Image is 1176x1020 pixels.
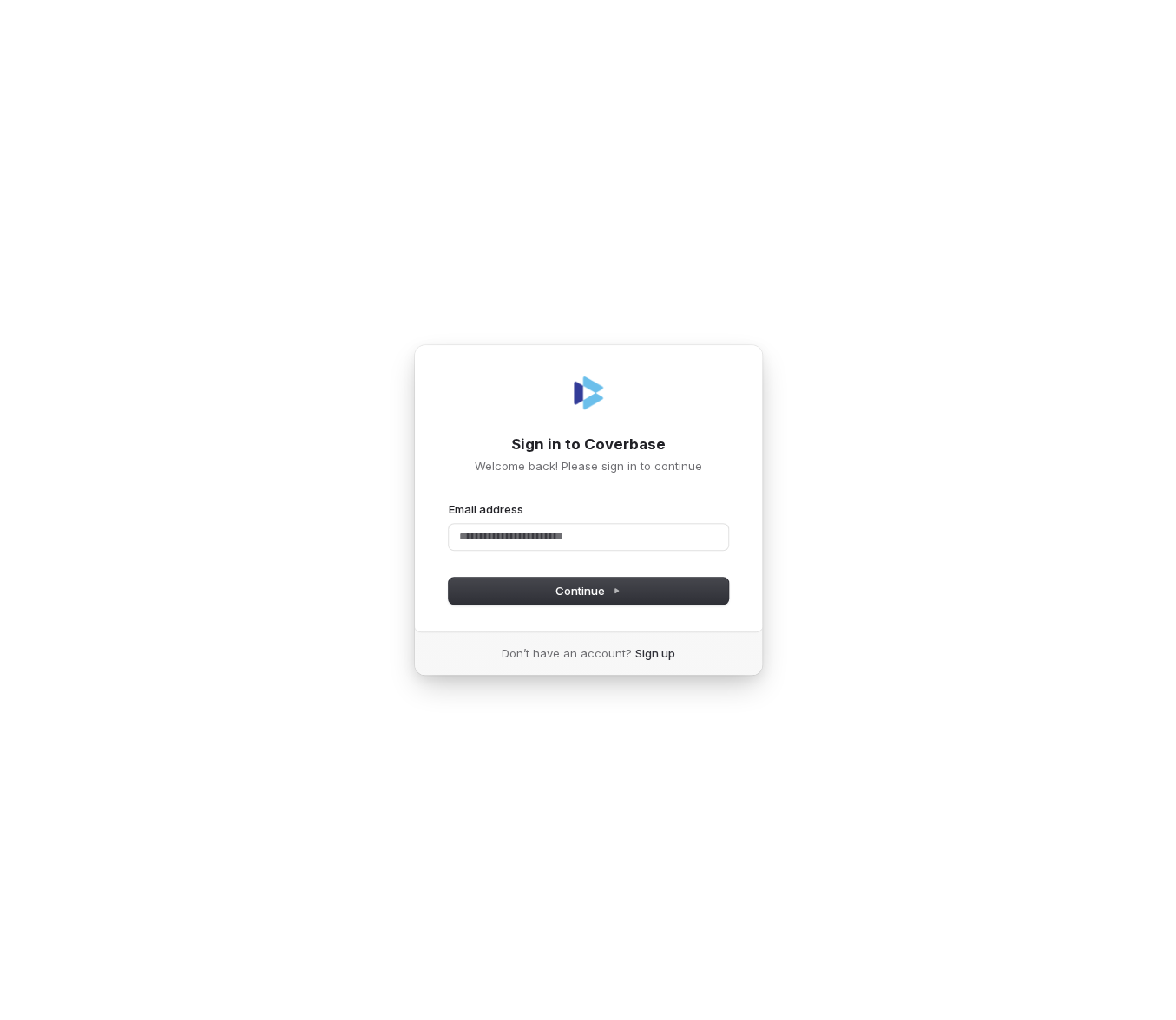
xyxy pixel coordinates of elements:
[555,583,621,598] span: Continue
[449,578,728,604] button: Continue
[635,645,675,661] a: Sign up
[449,501,523,517] label: Email address
[568,372,609,414] img: Coverbase
[502,645,632,661] span: Don’t have an account?
[449,435,728,455] h1: Sign in to Coverbase
[449,458,728,474] p: Welcome back! Please sign in to continue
